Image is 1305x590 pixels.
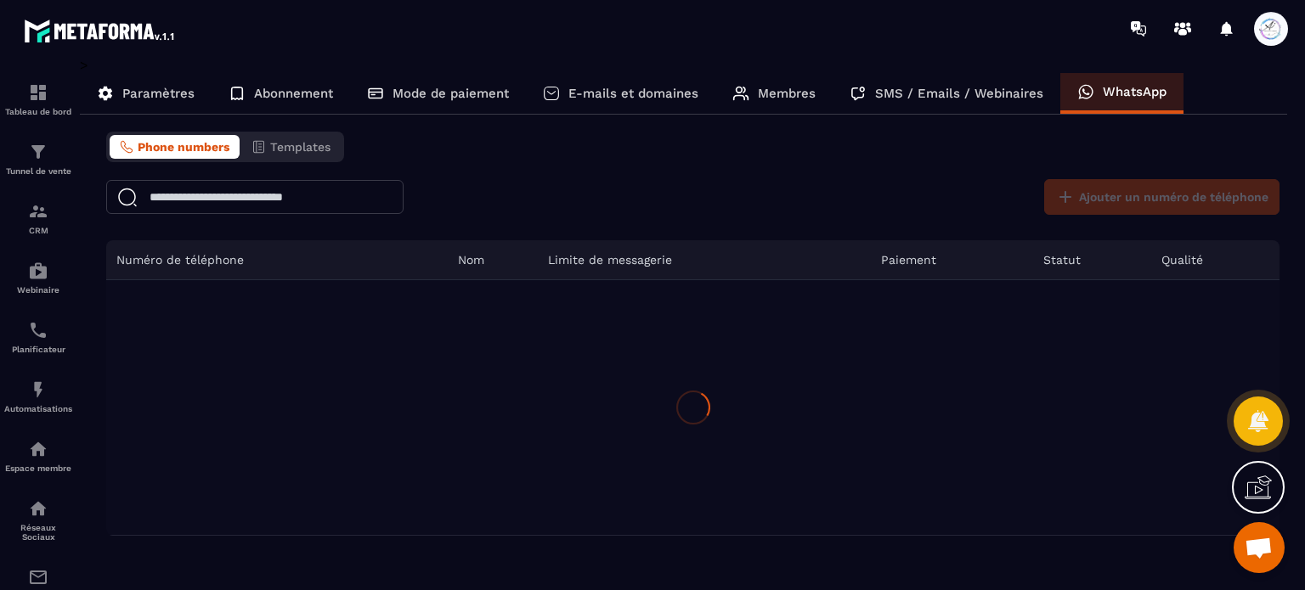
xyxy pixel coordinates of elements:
[28,142,48,162] img: formation
[4,404,72,413] p: Automatisations
[4,166,72,176] p: Tunnel de vente
[1151,240,1280,280] th: Qualité
[875,86,1043,101] p: SMS / Emails / Webinaires
[1103,84,1167,99] p: WhatsApp
[28,320,48,340] img: scheduler
[4,523,72,542] p: Réseaux Sociaux
[4,129,72,188] a: formationformationTunnel de vente
[758,86,816,101] p: Membres
[1234,522,1285,573] a: Ouvrir le chat
[4,426,72,486] a: automationsautomationsEspace membre
[28,567,48,587] img: email
[4,345,72,354] p: Planificateur
[241,135,341,159] button: Templates
[28,201,48,222] img: formation
[28,379,48,400] img: automations
[28,439,48,459] img: automations
[1033,240,1151,280] th: Statut
[270,140,330,154] span: Templates
[28,261,48,281] img: automations
[24,15,177,46] img: logo
[80,57,1288,536] div: >
[4,367,72,426] a: automationsautomationsAutomatisations
[448,240,539,280] th: Nom
[110,135,240,159] button: Phone numbers
[4,285,72,295] p: Webinaire
[568,86,698,101] p: E-mails et domaines
[28,498,48,519] img: social-network
[871,240,1033,280] th: Paiement
[4,464,72,473] p: Espace membre
[106,240,448,280] th: Numéro de téléphone
[254,86,333,101] p: Abonnement
[4,248,72,307] a: automationsautomationsWebinaire
[4,70,72,129] a: formationformationTableau de bord
[122,86,195,101] p: Paramètres
[4,107,72,116] p: Tableau de bord
[4,188,72,248] a: formationformationCRM
[138,140,229,154] span: Phone numbers
[393,86,509,101] p: Mode de paiement
[28,82,48,103] img: formation
[4,486,72,554] a: social-networksocial-networkRéseaux Sociaux
[4,307,72,367] a: schedulerschedulerPlanificateur
[4,226,72,235] p: CRM
[538,240,871,280] th: Limite de messagerie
